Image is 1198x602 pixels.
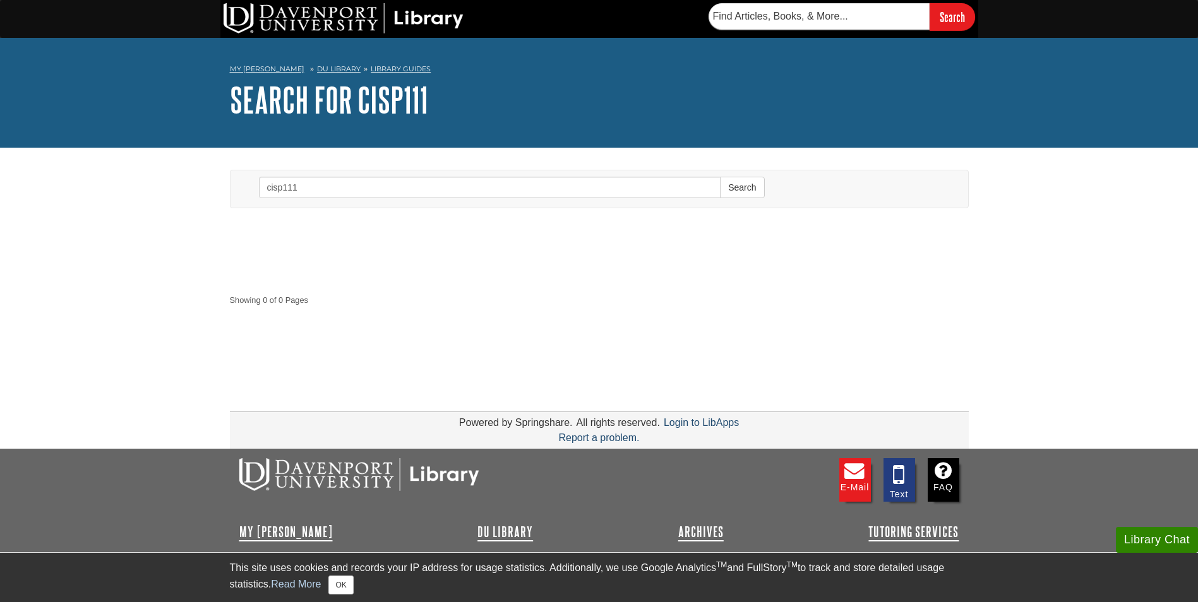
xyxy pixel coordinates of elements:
button: Close [328,575,353,594]
a: DU Library [477,524,533,540]
a: Archives [678,524,724,540]
a: Login to LibApps [664,417,739,428]
a: E-mail [839,458,871,502]
button: Search [720,177,764,198]
h1: Search for cisp111 [230,81,969,119]
form: Searches DU Library's articles, books, and more [709,3,975,30]
nav: breadcrumb [230,61,969,81]
button: Library Chat [1116,527,1198,553]
input: Search [930,3,975,30]
img: DU Library [224,3,464,33]
a: My [PERSON_NAME] [230,64,304,74]
a: DU Library [317,64,361,73]
a: FAQ [928,458,959,502]
a: Text [884,458,915,502]
input: Enter Search Words [259,177,721,198]
div: All rights reserved. [574,417,662,428]
div: This site uses cookies and records your IP address for usage statistics. Additionally, we use Goo... [230,560,969,594]
a: My [PERSON_NAME] [239,524,333,540]
strong: Showing 0 of 0 Pages [230,294,969,306]
img: DU Libraries [239,458,479,491]
a: Library Guides [371,64,431,73]
sup: TM [716,560,727,569]
a: Report a problem. [558,432,639,443]
sup: TM [787,560,798,569]
a: Read More [271,579,321,589]
div: Powered by Springshare. [457,417,575,428]
input: Find Articles, Books, & More... [709,3,930,30]
a: Tutoring Services [868,524,959,540]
